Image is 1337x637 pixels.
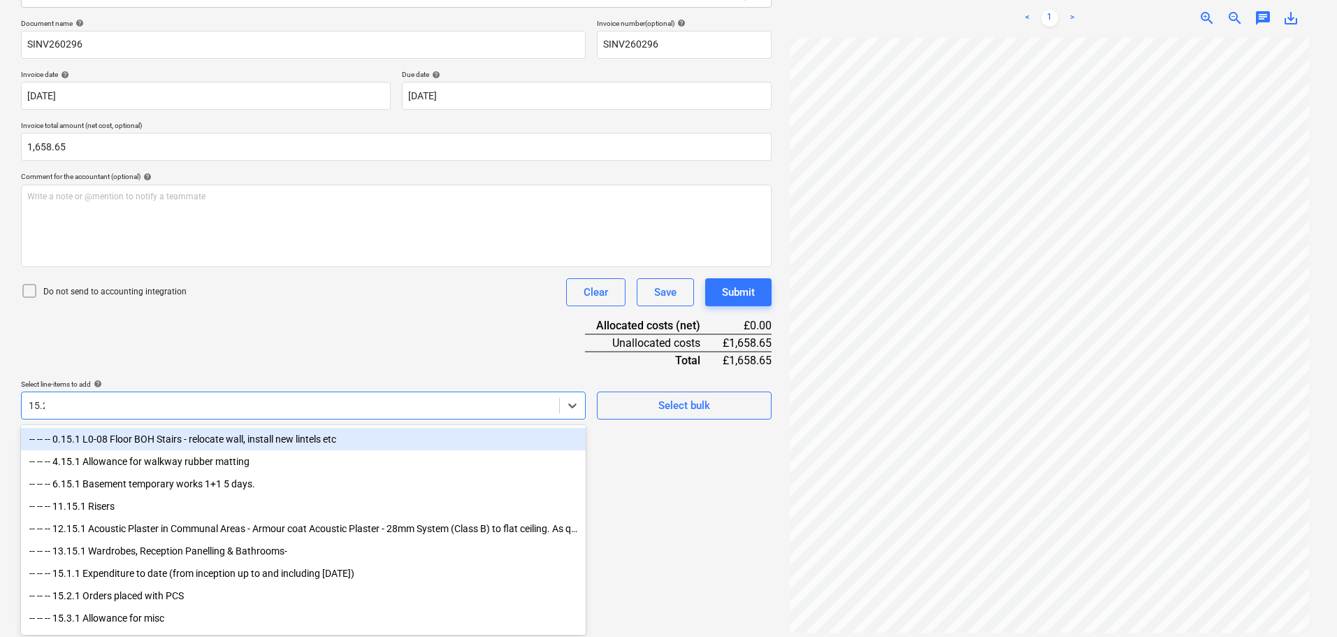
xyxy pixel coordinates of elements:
[21,540,586,562] div: -- -- -- 13.15.1 Wardrobes, Reception Panelling & Bathrooms-
[705,278,772,306] button: Submit
[654,283,677,301] div: Save
[566,278,626,306] button: Clear
[723,317,772,334] div: £0.00
[21,133,772,161] input: Invoice total amount (net cost, optional)
[1041,10,1058,27] a: Page 1 is your current page
[674,19,686,27] span: help
[585,334,723,352] div: Unallocated costs
[58,71,69,79] span: help
[722,283,755,301] div: Submit
[21,450,586,473] div: -- -- -- 4.15.1 Allowance for walkway rubber matting
[402,82,772,110] input: Due date not specified
[597,392,772,420] button: Select bulk
[1227,10,1243,27] span: zoom_out
[73,19,84,27] span: help
[21,607,586,629] div: -- -- -- 15.3.1 Allowance for misc
[21,562,586,585] div: -- -- -- 15.1.1 Expenditure to date (from inception up to and including 17/03/25)
[21,380,586,389] div: Select line-items to add
[91,380,102,388] span: help
[585,352,723,368] div: Total
[1282,10,1299,27] span: save_alt
[21,562,586,585] div: -- -- -- 15.1.1 Expenditure to date (from inception up to and including [DATE])
[402,70,772,79] div: Due date
[21,70,391,79] div: Invoice date
[21,473,586,495] div: -- -- -- 6.15.1 Basement temporary works 1+1 5 days.
[1064,10,1081,27] a: Next page
[723,334,772,352] div: £1,658.65
[21,585,586,607] div: -- -- -- 15.2.1 Orders placed with PCS
[43,286,187,298] p: Do not send to accounting integration
[723,352,772,368] div: £1,658.65
[21,82,391,110] input: Invoice date not specified
[21,495,586,517] div: -- -- -- 11.15.1 Risers
[21,121,772,133] p: Invoice total amount (net cost, optional)
[1255,10,1271,27] span: chat
[597,19,772,28] div: Invoice number (optional)
[584,283,608,301] div: Clear
[21,172,772,181] div: Comment for the accountant (optional)
[21,31,586,59] input: Document name
[1267,570,1337,637] iframe: Chat Widget
[21,428,586,450] div: -- -- -- 0.15.1 L0-08 Floor BOH Stairs - relocate wall, install new lintels etc
[1199,10,1215,27] span: zoom_in
[429,71,440,79] span: help
[637,278,694,306] button: Save
[1019,10,1036,27] a: Previous page
[658,396,710,415] div: Select bulk
[585,317,723,334] div: Allocated costs (net)
[597,31,772,59] input: Invoice number
[140,173,152,181] span: help
[21,19,586,28] div: Document name
[21,517,586,540] div: -- -- -- 12.15.1 Acoustic Plaster in Communal Areas - Armour coat Acoustic Plaster - 28mm System ...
